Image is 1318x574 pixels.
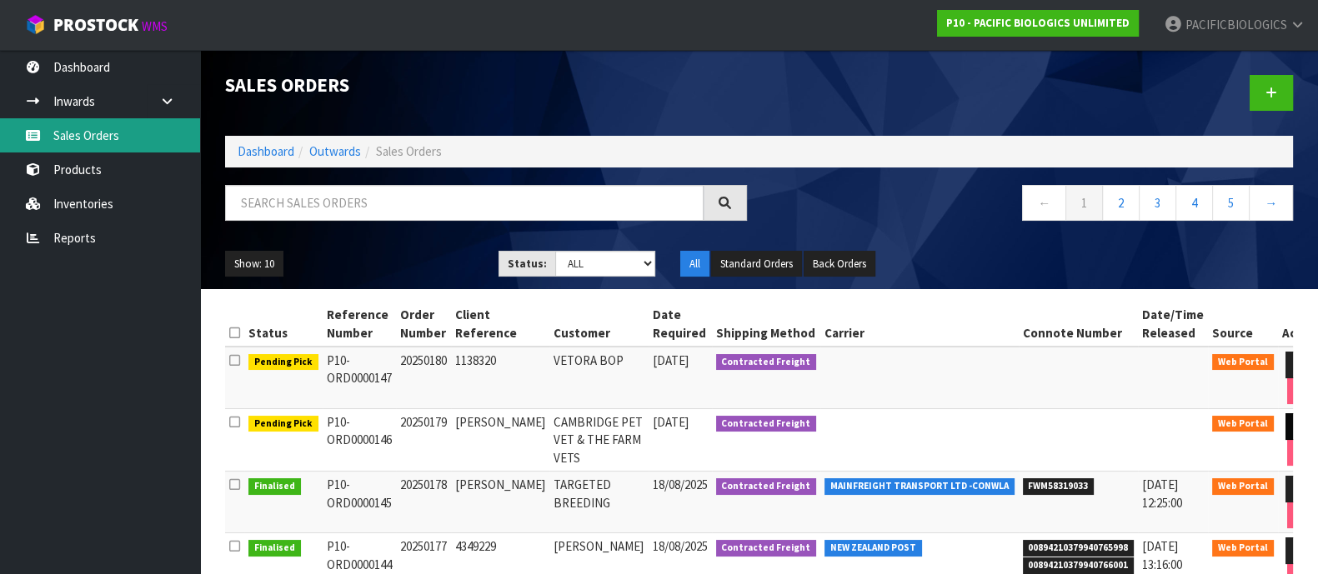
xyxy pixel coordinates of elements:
th: Connote Number [1019,302,1139,347]
button: Standard Orders [711,251,802,277]
span: Finalised [248,540,301,557]
button: All [680,251,709,277]
span: Pending Pick [248,354,318,371]
span: [DATE] 12:25:00 [1142,477,1182,510]
span: Web Portal [1212,416,1274,432]
span: 18/08/2025 [653,538,708,554]
a: 4 [1175,185,1213,221]
th: Reference Number [323,302,396,347]
td: 1138320 [451,347,549,409]
small: WMS [142,18,168,34]
span: Contracted Freight [716,416,817,432]
td: 20250178 [396,472,451,533]
th: Order Number [396,302,451,347]
td: P10-ORD0000147 [323,347,396,409]
td: 20250179 [396,409,451,472]
th: Date Required [649,302,712,347]
span: FWM58319033 [1023,478,1095,495]
span: 00894210379940766001 [1023,557,1135,574]
th: Status [244,302,323,347]
span: ProStock [53,14,138,36]
span: Web Portal [1212,478,1274,495]
td: P10-ORD0000146 [323,409,396,472]
td: TARGETED BREEDING [549,472,649,533]
button: Back Orders [804,251,875,277]
span: 18/08/2025 [653,477,708,492]
td: [PERSON_NAME] [451,472,549,533]
th: Customer [549,302,649,347]
span: [DATE] [653,414,689,430]
span: [DATE] 13:16:00 [1142,538,1182,572]
span: [DATE] [653,352,689,368]
th: Carrier [820,302,1019,347]
a: 3 [1139,185,1176,221]
input: Search sales orders [225,185,704,221]
td: P10-ORD0000145 [323,472,396,533]
strong: Status: [508,257,547,271]
span: MAINFREIGHT TRANSPORT LTD -CONWLA [824,478,1015,495]
strong: P10 - PACIFIC BIOLOGICS UNLIMITED [946,16,1130,30]
img: cube-alt.png [25,14,46,35]
td: 20250180 [396,347,451,409]
span: Sales Orders [376,143,442,159]
a: 1 [1065,185,1103,221]
span: Finalised [248,478,301,495]
a: 2 [1102,185,1140,221]
a: Dashboard [238,143,294,159]
span: Contracted Freight [716,478,817,495]
span: Contracted Freight [716,354,817,371]
button: Show: 10 [225,251,283,277]
th: Client Reference [451,302,549,347]
th: Date/Time Released [1138,302,1208,347]
span: Contracted Freight [716,540,817,557]
a: 5 [1212,185,1250,221]
span: PACIFICBIOLOGICS [1185,17,1287,32]
span: Web Portal [1212,354,1274,371]
td: CAMBRIDGE PET VET & THE FARM VETS [549,409,649,472]
span: Web Portal [1212,540,1274,557]
nav: Page navigation [772,185,1294,226]
th: Source [1208,302,1278,347]
a: ← [1022,185,1066,221]
h1: Sales Orders [225,75,747,96]
span: 00894210379940765998 [1023,540,1135,557]
span: Pending Pick [248,416,318,432]
td: [PERSON_NAME] [451,409,549,472]
a: Outwards [309,143,361,159]
td: VETORA BOP [549,347,649,409]
a: → [1249,185,1293,221]
span: NEW ZEALAND POST [824,540,922,557]
th: Shipping Method [712,302,821,347]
